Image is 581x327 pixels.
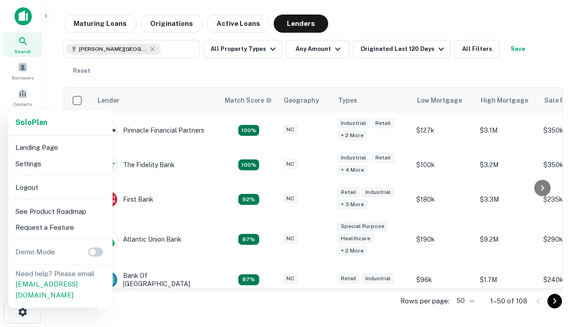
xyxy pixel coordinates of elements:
[12,203,109,220] li: See Product Roadmap
[12,139,109,156] li: Landing Page
[12,179,109,196] li: Logout
[15,280,78,299] a: [EMAIL_ADDRESS][DOMAIN_NAME]
[12,156,109,172] li: Settings
[15,118,47,127] strong: Solo Plan
[15,268,105,301] p: Need help? Please email
[15,117,47,128] a: SoloPlan
[12,219,109,236] li: Request a Feature
[12,247,59,258] p: Demo Mode
[536,254,581,298] iframe: Chat Widget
